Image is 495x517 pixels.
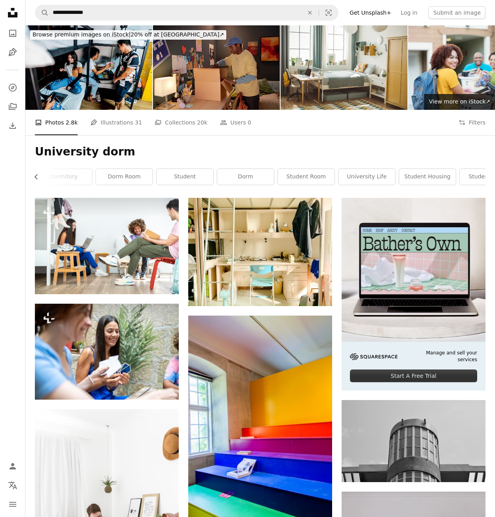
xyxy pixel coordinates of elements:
a: university life [338,169,395,185]
a: Get Unsplash+ [345,6,396,19]
span: Browse premium images on iStock | [32,31,130,38]
a: woman sitting on bed inside room [35,501,179,508]
span: 20k [197,118,207,127]
a: multicolored wooden bleachers inside room beside window [188,419,332,427]
a: Log in / Sign up [5,458,21,474]
a: a group of women sitting next to each other [35,348,179,355]
img: a group of women sitting next to each other [35,304,179,400]
button: Clear [301,5,319,20]
img: grayscale photo of concrete building [342,400,485,482]
img: Friends talking on hostel [25,25,152,110]
a: Illustrations [5,44,21,60]
span: Manage and sell your services [407,350,477,363]
a: Download History [5,118,21,134]
a: Manage and sell your servicesStart A Free Trial [342,198,485,391]
a: student housing [399,169,456,185]
a: Collections [5,99,21,115]
a: Explore [5,80,21,96]
a: dormitory [35,169,92,185]
a: student room [278,169,334,185]
img: file-1707883121023-8e3502977149image [342,198,485,342]
button: Visual search [319,5,338,20]
a: a group of people sitting in a room [35,242,179,249]
button: scroll list to the left [35,169,44,185]
span: 31 [135,118,142,127]
a: grayscale photo of concrete building [342,437,485,444]
img: Man Packing Moving Box in Dorm Room [153,25,280,110]
a: Users 0 [220,110,251,135]
a: Photos [5,25,21,41]
div: Start A Free Trial [350,370,477,382]
a: dorm room [96,169,153,185]
a: View more on iStock↗ [424,94,495,110]
button: Search Unsplash [35,5,49,20]
a: Browse premium images on iStock|20% off at [GEOGRAPHIC_DATA]↗ [25,25,231,44]
button: Submit an image [428,6,485,19]
img: University dorm room [281,25,407,110]
span: 0 [248,118,251,127]
h1: University dorm [35,145,485,159]
button: Language [5,477,21,493]
a: Log in [396,6,422,19]
img: file-1705255347840-230a6ab5bca9image [350,353,398,360]
a: Collections 20k [155,110,207,135]
img: empty chair [188,198,332,306]
a: Illustrations 31 [90,110,142,135]
button: Menu [5,496,21,512]
button: Filters [459,110,485,135]
form: Find visuals sitewide [35,5,338,21]
img: a group of people sitting in a room [35,198,179,294]
a: dorm [217,169,274,185]
a: student [157,169,213,185]
span: View more on iStock ↗ [429,98,490,105]
a: empty chair [188,248,332,255]
span: 20% off at [GEOGRAPHIC_DATA] ↗ [32,31,224,38]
